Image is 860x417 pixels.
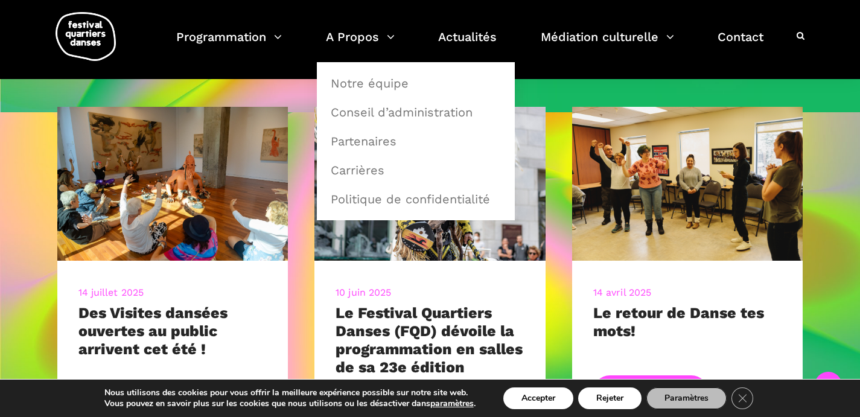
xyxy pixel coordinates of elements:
p: Nous utilisons des cookies pour vous offrir la meilleure expérience possible sur notre site web. [104,387,476,398]
button: Rejeter [578,387,642,409]
img: CARI, 8 mars 2023-209 [572,107,803,261]
a: Partenaires [323,127,508,155]
button: Paramètres [646,387,727,409]
img: logo-fqd-med [56,12,116,61]
img: 20240905-9595 [57,107,288,261]
img: R Barbara Diabo 11 crédit Romain Lorraine (30) [314,107,546,261]
a: Des Visites dansées ouvertes au public arrivent cet été ! [78,304,228,358]
a: Contact [718,27,763,62]
a: Carrières [323,156,508,184]
a: Lire la suite [593,375,708,409]
a: Notre équipe [323,69,508,97]
a: Politique de confidentialité [323,185,508,213]
button: paramètres [430,398,474,409]
a: Actualités [438,27,497,62]
a: Le retour de Danse tes mots! [593,304,764,340]
button: Accepter [503,387,573,409]
a: Médiation culturelle [541,27,674,62]
a: Le Festival Quartiers Danses (FQD) dévoile la programmation en salles de sa 23e édition [336,304,523,376]
button: Close GDPR Cookie Banner [731,387,753,409]
a: 14 avril 2025 [593,287,651,298]
a: 10 juin 2025 [336,287,391,298]
p: Vous pouvez en savoir plus sur les cookies que nous utilisons ou les désactiver dans . [104,398,476,409]
a: Conseil d’administration [323,98,508,126]
a: Programmation [176,27,282,62]
a: A Propos [326,27,395,62]
a: 14 juillet 2025 [78,287,144,298]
